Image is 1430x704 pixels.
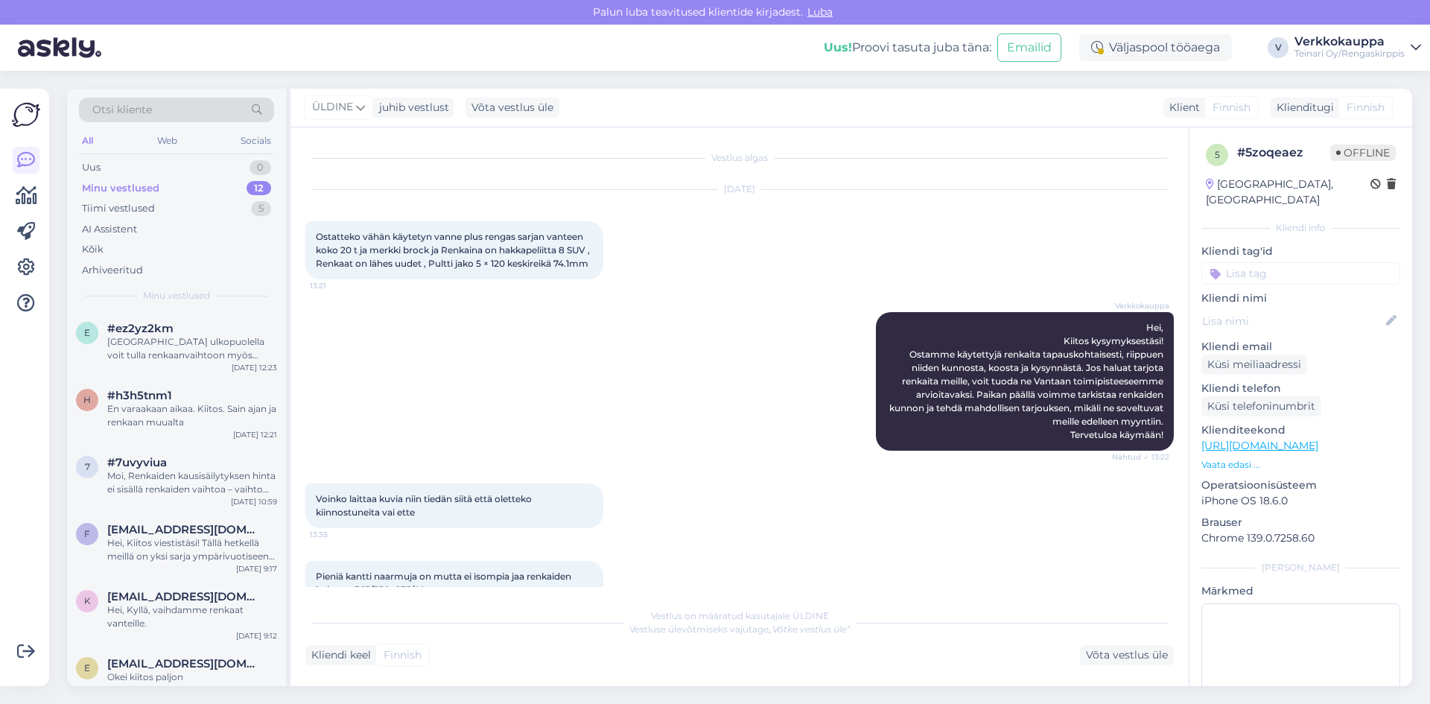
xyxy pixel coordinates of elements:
span: 7 [85,461,90,472]
p: Klienditeekond [1201,422,1400,438]
div: V [1268,37,1288,58]
p: Vaata edasi ... [1201,458,1400,472]
input: Lisa nimi [1202,313,1383,329]
span: #7uvyviua [107,456,167,469]
div: [DATE] 10:59 [231,496,277,507]
p: Brauser [1201,515,1400,530]
div: Klienditugi [1271,100,1334,115]
div: All [79,131,96,150]
span: 13:21 [310,280,366,291]
div: # 5zoqeaez [1237,144,1330,162]
b: Uus! [824,40,852,54]
div: Kliendi info [1201,221,1400,235]
div: juhib vestlust [373,100,449,115]
div: Socials [238,131,274,150]
span: Finnish [1347,100,1385,115]
div: Küsi telefoninumbrit [1201,396,1321,416]
span: 13:35 [310,529,366,540]
div: Minu vestlused [82,181,159,196]
div: Moi, Renkaiden kausisäilytyksen hinta ei sisällä renkaiden vaihtoa – vaihto veloitetaan erikseen. [107,469,277,496]
div: Teinari Oy/Rengaskirppis [1294,48,1405,60]
span: f [84,528,90,539]
div: [GEOGRAPHIC_DATA] ulkopuolella voit tulla renkaanvaihtoon myös ilman ajanvarausta. [107,335,277,362]
div: [DATE] [305,183,1174,196]
span: elisa.jussikainen@gmail.com [107,657,262,670]
div: En varaakaan aikaa. Kiitos. Sain ajan ja renkaan muualta [107,402,277,429]
i: „Võtke vestlus üle” [769,624,851,635]
div: Võta vestlus üle [465,98,559,118]
span: e [84,662,90,673]
button: Emailid [997,34,1061,62]
span: ÜLDINE [312,99,353,115]
span: Kylmaoja.rasmus@gmail.com [107,590,262,603]
div: Vestlus algas [305,151,1174,165]
span: Finnish [384,647,422,663]
div: Tiimi vestlused [82,201,155,216]
p: Chrome 139.0.7258.60 [1201,530,1400,546]
span: finasiaravintola@gmail.com [107,523,262,536]
div: Väljaspool tööaega [1079,34,1232,61]
div: 5 [251,201,271,216]
span: Voinko laittaa kuvia niin tiedän siitä että oletteko kiinnostuneita vai ette [316,493,534,518]
span: Nähtud ✓ 13:22 [1112,451,1169,463]
p: Kliendi telefon [1201,381,1400,396]
img: Askly Logo [12,101,40,129]
div: 12 [247,181,271,196]
div: [DATE] 12:21 [233,429,277,440]
div: [GEOGRAPHIC_DATA], [GEOGRAPHIC_DATA] [1206,177,1370,208]
span: Luba [803,5,837,19]
span: h [83,394,91,405]
div: Proovi tasuta juba täna: [824,39,991,57]
span: e [84,327,90,338]
p: Kliendi email [1201,339,1400,355]
a: [URL][DOMAIN_NAME] [1201,439,1318,452]
span: Finnish [1213,100,1251,115]
div: Võta vestlus üle [1080,645,1174,665]
span: #ez2yz2km [107,322,174,335]
div: [PERSON_NAME] [1201,561,1400,574]
div: Kõik [82,242,104,257]
div: Klient [1163,100,1200,115]
a: VerkkokauppaTeinari Oy/Rengaskirppis [1294,36,1421,60]
div: Kliendi keel [305,647,371,663]
div: Verkkokauppa [1294,36,1405,48]
div: Hei, Kiitos viestistäsi! Tällä hetkellä meillä on yksi sarja ympärivuotiseen käyttöön soveltuvia ... [107,536,277,563]
p: iPhone OS 18.6.0 [1201,493,1400,509]
div: Hei, Kyllä, vaihdamme renkaat vanteille. [107,603,277,630]
div: [DATE] 9:12 [236,630,277,641]
div: AI Assistent [82,222,137,237]
span: Minu vestlused [143,289,210,302]
p: Kliendi tag'id [1201,244,1400,259]
div: Arhiveeritud [82,263,143,278]
span: Vestluse ülevõtmiseks vajutage [629,624,851,635]
div: [DATE] 23:23 [230,684,277,695]
div: [DATE] 12:23 [232,362,277,373]
div: [DATE] 9:17 [236,563,277,574]
input: Lisa tag [1201,262,1400,285]
span: 5 [1215,149,1220,160]
p: Märkmed [1201,583,1400,599]
span: #h3h5tnm1 [107,389,172,402]
span: K [84,595,91,606]
span: Otsi kliente [92,102,152,118]
div: Okei kiitos paljon [107,670,277,684]
span: Offline [1330,145,1396,161]
p: Operatsioonisüsteem [1201,478,1400,493]
span: Pieniä kantti naarmuja on mutta ei isompia jaa renkaiden koko on 3.15/35 ja 275/40 [316,571,573,595]
span: Hei, Kiitos kysymyksestäsi! Ostamme käytettyjä renkaita tapauskohtaisesti, riippuen niiden kunnos... [889,322,1166,440]
span: Ostatteko vähän käytetyn vanne plus rengas sarjan vanteen koko 20 t ja merkki brock ja Renkaina o... [316,231,592,269]
div: Küsi meiliaadressi [1201,355,1307,375]
div: Web [154,131,180,150]
span: Vestlus on määratud kasutajale ÜLDINE [651,610,829,621]
div: 0 [250,160,271,175]
span: Verkkokauppa [1113,300,1169,311]
p: Kliendi nimi [1201,291,1400,306]
div: Uus [82,160,101,175]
